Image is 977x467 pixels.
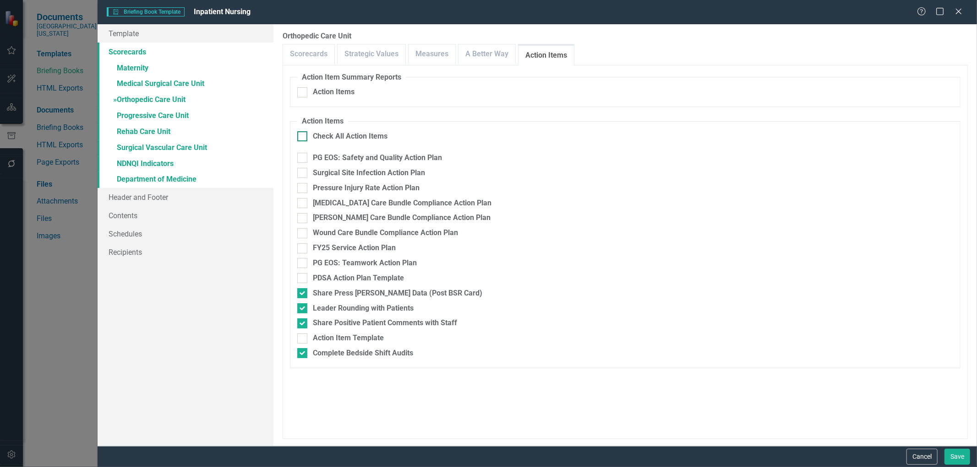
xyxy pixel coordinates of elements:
button: Cancel [906,449,938,465]
a: Rehab Care Unit [98,124,273,140]
span: » [113,95,117,104]
div: Leader Rounding with Patients [313,303,414,314]
div: Share Positive Patient Comments with Staff [313,318,457,328]
a: Measures [409,44,455,64]
div: Surgical Site Infection Action Plan [313,168,425,178]
span: Briefing Book Template [107,7,184,16]
a: Department of Medicine [98,172,273,188]
div: PG EOS: Teamwork Action Plan [313,258,417,268]
div: Check All Action Items [313,131,388,142]
div: PDSA Action Plan Template [313,273,404,284]
div: FY25 Service Action Plan [313,243,396,253]
a: Maternity [98,61,273,77]
a: Recipients [98,243,273,261]
a: A Better Way [458,44,515,64]
a: Scorecards [283,44,334,64]
a: Strategic Values [338,44,405,64]
a: Schedules [98,225,273,243]
div: PG EOS: Safety and Quality Action Plan [313,153,442,163]
a: Action Items [519,46,574,65]
a: Contents [98,206,273,225]
a: »Orthopedic Care Unit [98,92,273,108]
a: Header and Footer [98,188,273,206]
a: Surgical Vascular Care Unit [98,140,273,156]
a: Template [98,24,273,43]
legend: Action Item Summary Reports [297,72,406,83]
div: [PERSON_NAME] Care Bundle Compliance Action Plan [313,213,491,223]
div: Pressure Injury Rate Action Plan [313,183,420,193]
div: Share Press [PERSON_NAME] Data (Post BSR Card) [313,288,482,299]
div: Wound Care Bundle Compliance Action Plan [313,228,458,238]
a: NDNQI Indicators [98,156,273,172]
a: Medical Surgical Care Unit [98,76,273,92]
legend: Action Items [297,116,348,127]
a: Scorecards [98,43,273,61]
div: Action Item Template [313,333,384,344]
button: Save [944,449,970,465]
div: Complete Bedside Shift Audits [313,348,413,359]
div: Action Items [313,87,355,97]
div: [MEDICAL_DATA] Care Bundle Compliance Action Plan [313,198,491,209]
a: Progressive Care Unit [98,108,273,124]
label: Orthopedic Care Unit [283,31,968,42]
span: Inpatient Nursing [194,7,251,16]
